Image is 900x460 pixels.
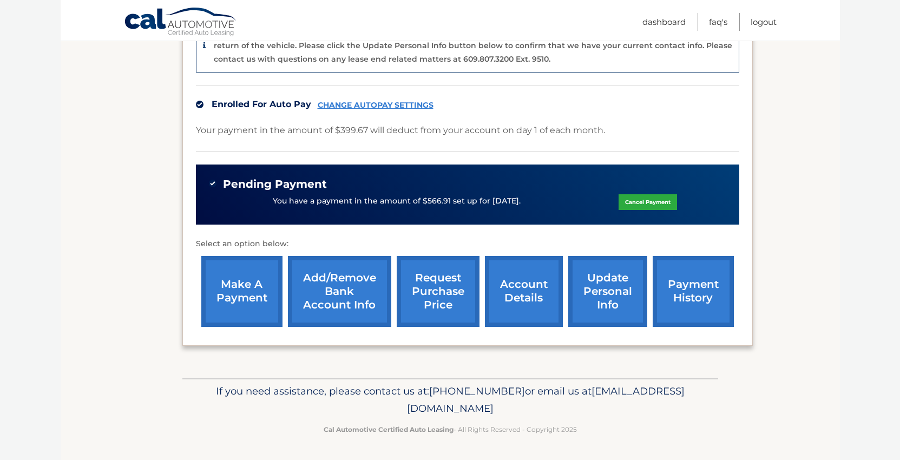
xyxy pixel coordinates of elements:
[318,101,433,110] a: CHANGE AUTOPAY SETTINGS
[653,256,734,327] a: payment history
[196,238,739,251] p: Select an option below:
[709,13,727,31] a: FAQ's
[324,425,454,433] strong: Cal Automotive Certified Auto Leasing
[189,383,711,417] p: If you need assistance, please contact us at: or email us at
[619,194,677,210] a: Cancel Payment
[189,424,711,435] p: - All Rights Reserved - Copyright 2025
[201,256,283,327] a: make a payment
[196,101,203,108] img: check.svg
[568,256,647,327] a: update personal info
[751,13,777,31] a: Logout
[223,178,327,191] span: Pending Payment
[485,256,563,327] a: account details
[124,7,238,38] a: Cal Automotive
[273,195,521,207] p: You have a payment in the amount of $566.91 set up for [DATE].
[288,256,391,327] a: Add/Remove bank account info
[196,123,605,138] p: Your payment in the amount of $399.67 will deduct from your account on day 1 of each month.
[214,28,732,64] p: The end of your lease is approaching soon. A member of our lease end team will be in touch soon t...
[642,13,686,31] a: Dashboard
[397,256,479,327] a: request purchase price
[209,180,216,187] img: check-green.svg
[212,99,311,109] span: Enrolled For Auto Pay
[429,385,525,397] span: [PHONE_NUMBER]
